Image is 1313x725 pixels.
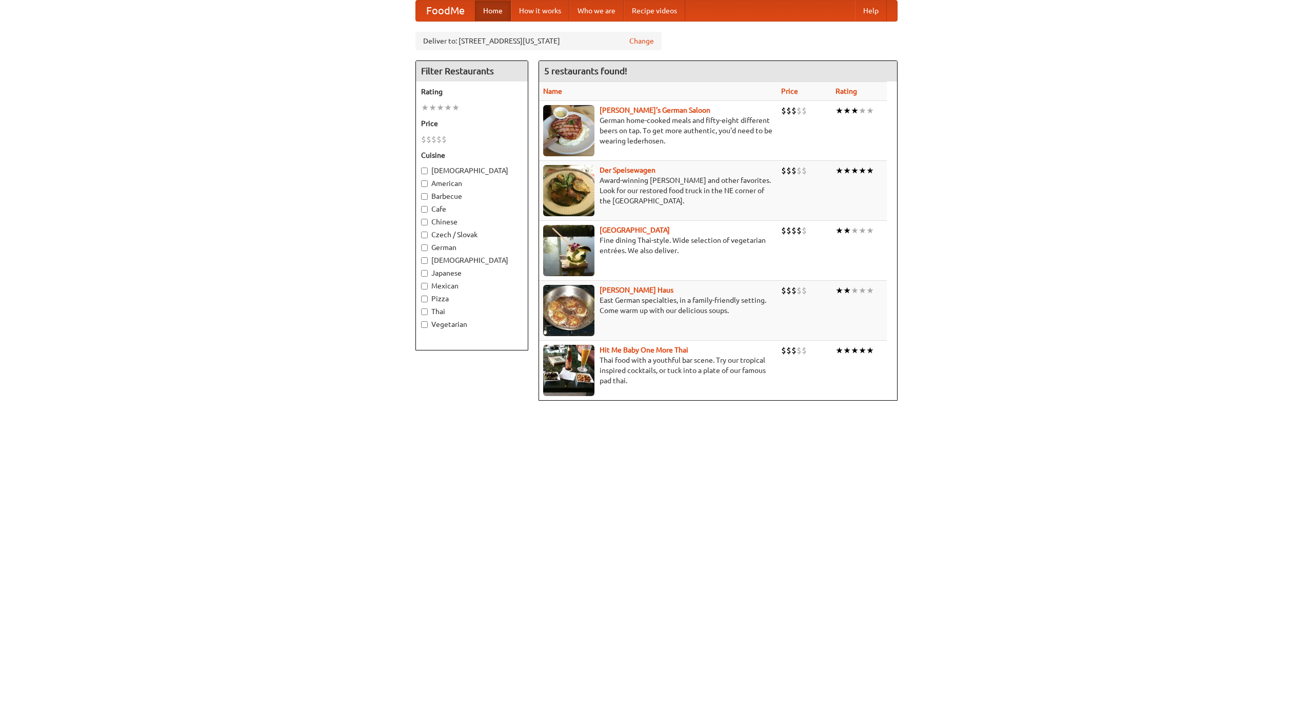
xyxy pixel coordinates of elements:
li: ★ [835,165,843,176]
li: ★ [859,285,866,296]
input: [DEMOGRAPHIC_DATA] [421,257,428,264]
li: ★ [866,285,874,296]
a: Help [855,1,887,21]
li: ★ [851,285,859,296]
li: ★ [843,105,851,116]
a: FoodMe [416,1,475,21]
li: ★ [866,105,874,116]
li: ★ [851,345,859,356]
li: ★ [851,105,859,116]
label: Vegetarian [421,319,523,329]
li: $ [786,225,791,236]
li: ★ [843,225,851,236]
li: $ [797,165,802,176]
a: Hit Me Baby One More Thai [600,346,688,354]
li: ★ [436,102,444,113]
li: $ [802,285,807,296]
a: Rating [835,87,857,95]
a: Recipe videos [624,1,685,21]
li: $ [791,285,797,296]
li: $ [791,345,797,356]
li: ★ [835,225,843,236]
h5: Price [421,118,523,129]
a: Change [629,36,654,46]
img: babythai.jpg [543,345,594,396]
li: $ [781,165,786,176]
a: Der Speisewagen [600,166,655,174]
input: [DEMOGRAPHIC_DATA] [421,168,428,174]
li: $ [802,225,807,236]
p: Fine dining Thai-style. Wide selection of vegetarian entrées. We also deliver. [543,235,773,256]
p: Award-winning [PERSON_NAME] and other favorites. Look for our restored food truck in the NE corne... [543,175,773,206]
li: ★ [444,102,452,113]
li: $ [786,105,791,116]
li: ★ [429,102,436,113]
label: Czech / Slovak [421,230,523,240]
li: ★ [452,102,460,113]
img: speisewagen.jpg [543,165,594,216]
input: Chinese [421,219,428,225]
input: Cafe [421,206,428,213]
li: ★ [835,345,843,356]
li: $ [797,285,802,296]
input: Vegetarian [421,321,428,328]
li: $ [431,134,436,145]
label: Thai [421,306,523,317]
input: Barbecue [421,193,428,200]
a: Price [781,87,798,95]
li: ★ [843,345,851,356]
label: [DEMOGRAPHIC_DATA] [421,255,523,265]
div: Deliver to: [STREET_ADDRESS][US_STATE] [415,32,662,50]
input: American [421,180,428,187]
label: Chinese [421,217,523,227]
li: $ [442,134,447,145]
li: $ [797,345,802,356]
li: ★ [851,225,859,236]
a: Home [475,1,511,21]
li: $ [781,105,786,116]
li: $ [791,165,797,176]
input: Pizza [421,296,428,302]
li: ★ [866,225,874,236]
li: $ [791,105,797,116]
li: $ [426,134,431,145]
p: East German specialties, in a family-friendly setting. Come warm up with our delicious soups. [543,295,773,316]
li: $ [436,134,442,145]
li: ★ [835,285,843,296]
li: ★ [843,165,851,176]
li: ★ [859,165,866,176]
li: ★ [866,165,874,176]
li: $ [421,134,426,145]
a: [PERSON_NAME] Haus [600,286,673,294]
li: ★ [859,225,866,236]
label: Cafe [421,204,523,214]
li: $ [781,285,786,296]
li: ★ [851,165,859,176]
img: esthers.jpg [543,105,594,156]
li: $ [791,225,797,236]
label: Pizza [421,294,523,304]
li: $ [786,285,791,296]
li: $ [802,105,807,116]
label: Japanese [421,268,523,278]
ng-pluralize: 5 restaurants found! [544,66,627,76]
input: Japanese [421,270,428,277]
li: ★ [866,345,874,356]
li: ★ [859,345,866,356]
h5: Cuisine [421,150,523,160]
p: Thai food with a youthful bar scene. Try our tropical inspired cocktails, or tuck into a plate of... [543,355,773,386]
p: German home-cooked meals and fifty-eight different beers on tap. To get more authentic, you'd nee... [543,115,773,146]
input: Thai [421,308,428,315]
h4: Filter Restaurants [416,61,528,81]
a: [GEOGRAPHIC_DATA] [600,226,670,234]
li: ★ [421,102,429,113]
label: Mexican [421,281,523,291]
li: $ [786,345,791,356]
a: Who we are [569,1,624,21]
a: [PERSON_NAME]'s German Saloon [600,106,710,114]
a: Name [543,87,562,95]
a: How it works [511,1,569,21]
li: $ [781,225,786,236]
